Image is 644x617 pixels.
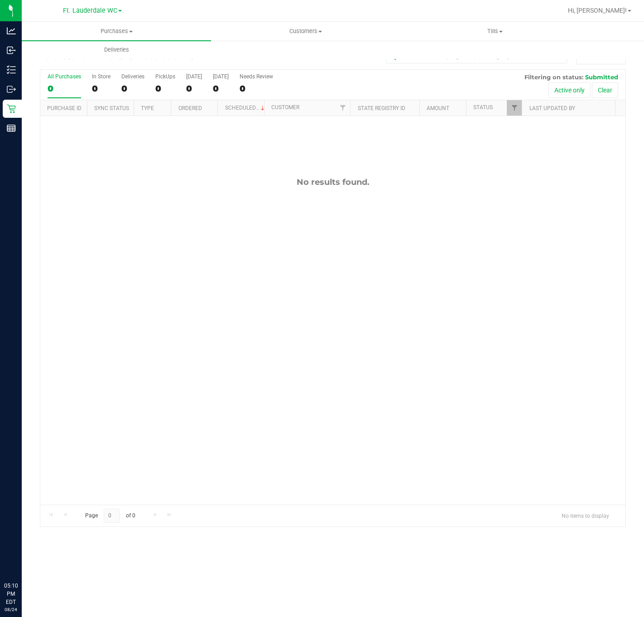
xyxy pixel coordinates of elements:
div: 0 [240,83,273,94]
inline-svg: Analytics [7,26,16,35]
div: No results found. [40,177,625,187]
a: Filter [507,100,522,116]
span: Submitted [585,73,618,81]
inline-svg: Inventory [7,65,16,74]
span: No items to display [554,509,616,522]
span: Tills [401,27,589,35]
a: Filter [335,100,350,116]
a: Customers [211,22,400,41]
a: Customer [271,104,299,111]
span: Hi, [PERSON_NAME]! [568,7,627,14]
a: Type [141,105,154,111]
inline-svg: Retail [7,104,16,113]
button: Active only [548,82,591,98]
span: Purchases [22,27,211,35]
a: Tills [400,22,590,41]
div: Needs Review [240,73,273,80]
a: Scheduled [225,105,266,111]
div: 0 [48,83,81,94]
a: Purchases [22,22,211,41]
div: 0 [186,83,202,94]
button: Clear [592,82,618,98]
inline-svg: Reports [7,124,16,133]
div: 0 [121,83,144,94]
a: Ordered [178,105,202,111]
div: Deliveries [121,73,144,80]
inline-svg: Outbound [7,85,16,94]
div: [DATE] [186,73,202,80]
a: Last Updated By [529,105,575,111]
span: Ft. Lauderdale WC [63,7,117,14]
span: Page of 0 [77,509,143,523]
div: PickUps [155,73,175,80]
inline-svg: Inbound [7,46,16,55]
span: Deliveries [92,46,141,54]
div: [DATE] [213,73,229,80]
div: All Purchases [48,73,81,80]
a: Sync Status [94,105,129,111]
a: State Registry ID [358,105,405,111]
p: 08/24 [4,606,18,613]
div: In Store [92,73,111,80]
a: Status [473,104,493,111]
div: 0 [92,83,111,94]
div: 0 [213,83,229,94]
iframe: Resource center [9,545,36,572]
span: Customers [211,27,400,35]
span: Filtering on status: [524,73,583,81]
a: Deliveries [22,40,211,59]
p: 05:10 PM EDT [4,582,18,606]
div: 0 [155,83,175,94]
a: Purchase ID [47,105,82,111]
a: Amount [427,105,449,111]
h3: Purchase Fulfillment: [40,53,235,61]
